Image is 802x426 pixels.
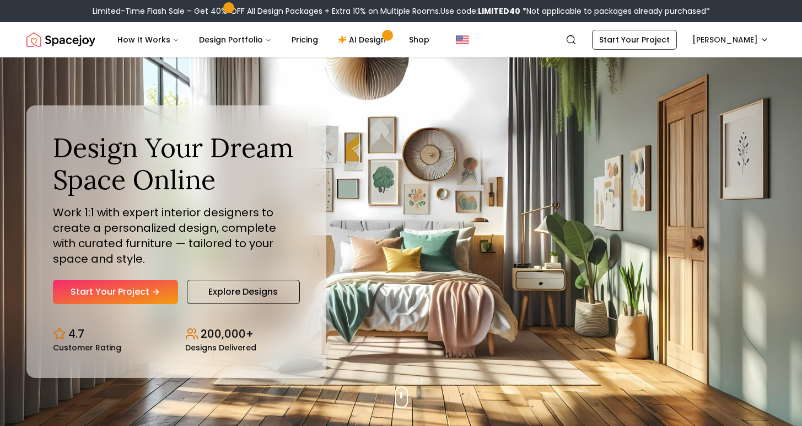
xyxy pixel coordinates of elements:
div: Limited-Time Flash Sale – Get 40% OFF All Design Packages + Extra 10% on Multiple Rooms. [93,6,710,17]
span: Use code: [440,6,520,17]
button: [PERSON_NAME] [686,30,776,50]
button: Design Portfolio [190,29,281,51]
div: Design stats [53,317,300,352]
small: Customer Rating [53,344,121,352]
nav: Main [109,29,438,51]
small: Designs Delivered [185,344,256,352]
b: LIMITED40 [478,6,520,17]
button: How It Works [109,29,188,51]
a: Start Your Project [53,280,178,304]
a: Start Your Project [592,30,677,50]
p: 200,000+ [201,326,254,342]
span: *Not applicable to packages already purchased* [520,6,710,17]
nav: Global [26,22,776,57]
a: Spacejoy [26,29,95,51]
a: AI Design [329,29,398,51]
p: 4.7 [68,326,84,342]
img: Spacejoy Logo [26,29,95,51]
p: Work 1:1 with expert interior designers to create a personalized design, complete with curated fu... [53,205,300,267]
a: Pricing [283,29,327,51]
a: Explore Designs [187,280,300,304]
h1: Design Your Dream Space Online [53,132,300,195]
a: Shop [400,29,438,51]
img: United States [456,33,469,46]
